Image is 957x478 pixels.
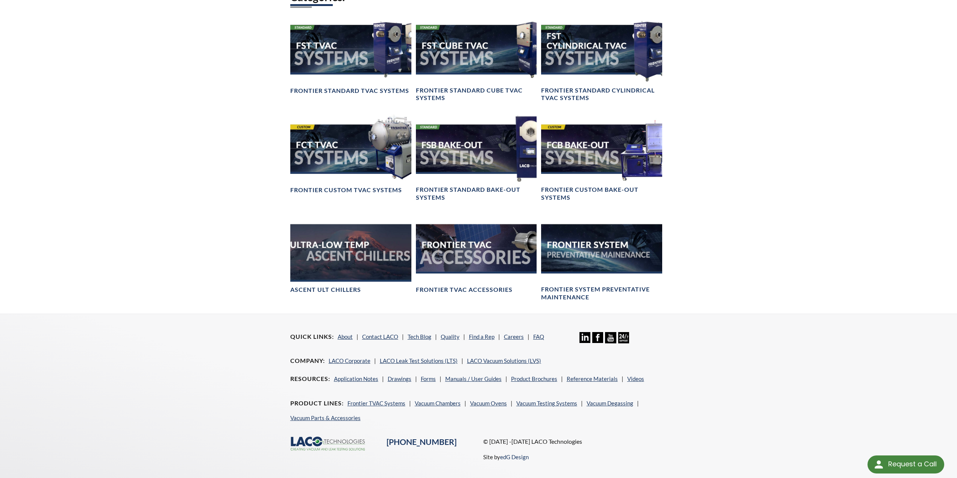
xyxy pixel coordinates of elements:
[334,375,378,382] a: Application Notes
[290,357,325,365] h4: Company
[416,114,537,202] a: FSB Bake-Out Systems headerFrontier Standard Bake-Out Systems
[541,86,662,102] h4: Frontier Standard Cylindrical TVAC Systems
[290,333,334,341] h4: Quick Links
[416,214,537,294] a: Frontier TVAC Accessories headerFrontier TVAC Accessories
[541,114,662,202] a: FCB Bake-Out Systems headerFrontier Custom Bake-Out Systems
[541,214,662,302] a: Frontier System Preventative Maintenance
[467,357,541,364] a: LACO Vacuum Solutions (LVS)
[469,333,494,340] a: Find a Rep
[416,15,537,102] a: FST Cube TVAC Systems headerFrontier Standard Cube TVAC Systems
[416,286,513,294] h4: Frontier TVAC Accessories
[511,375,557,382] a: Product Brochures
[533,333,544,340] a: FAQ
[416,186,537,202] h4: Frontier Standard Bake-Out Systems
[541,285,662,301] h4: Frontier System Preventative Maintenance
[618,332,629,343] img: 24/7 Support Icon
[483,452,529,461] p: Site by
[387,437,457,447] a: [PHONE_NUMBER]
[441,333,460,340] a: Quality
[868,455,944,473] div: Request a Call
[888,455,937,473] div: Request a Call
[500,454,529,460] a: edG Design
[290,399,344,407] h4: Product Lines
[587,400,633,407] a: Vacuum Degassing
[290,414,361,421] a: Vacuum Parts & Accessories
[627,375,644,382] a: Videos
[873,458,885,470] img: round button
[567,375,618,382] a: Reference Materials
[470,400,507,407] a: Vacuum Ovens
[408,333,431,340] a: Tech Blog
[415,400,461,407] a: Vacuum Chambers
[541,15,662,102] a: FST Cylindrical TVAC Systems headerFrontier Standard Cylindrical TVAC Systems
[421,375,436,382] a: Forms
[416,86,537,102] h4: Frontier Standard Cube TVAC Systems
[290,375,330,383] h4: Resources
[362,333,398,340] a: Contact LACO
[347,400,405,407] a: Frontier TVAC Systems
[483,437,667,446] p: © [DATE] -[DATE] LACO Technologies
[290,186,402,194] h4: Frontier Custom TVAC Systems
[541,186,662,202] h4: Frontier Custom Bake-Out Systems
[380,357,458,364] a: LACO Leak Test Solutions (LTS)
[290,114,411,194] a: FCT TVAC Systems headerFrontier Custom TVAC Systems
[329,357,370,364] a: LACO Corporate
[290,87,409,95] h4: Frontier Standard TVAC Systems
[388,375,411,382] a: Drawings
[290,15,411,95] a: FST TVAC Systems headerFrontier Standard TVAC Systems
[290,286,361,294] h4: Ascent ULT Chillers
[338,333,353,340] a: About
[504,333,524,340] a: Careers
[290,214,411,294] a: Ascent ULT Chillers BannerAscent ULT Chillers
[618,338,629,344] a: 24/7 Support
[516,400,577,407] a: Vacuum Testing Systems
[445,375,502,382] a: Manuals / User Guides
